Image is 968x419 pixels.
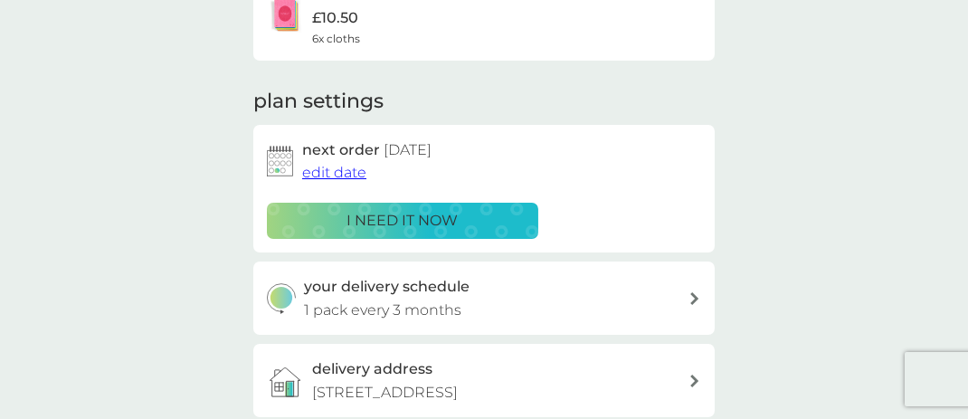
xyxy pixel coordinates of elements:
[312,381,458,405] p: [STREET_ADDRESS]
[312,30,360,47] span: 6x cloths
[253,88,384,116] h2: plan settings
[312,357,432,381] h3: delivery address
[384,141,432,158] span: [DATE]
[302,164,366,181] span: edit date
[267,203,538,239] button: i need it now
[312,6,358,30] p: £10.50
[253,344,715,417] a: delivery address[STREET_ADDRESS]
[302,138,432,162] h2: next order
[305,275,470,299] h3: your delivery schedule
[347,209,459,233] p: i need it now
[302,161,366,185] button: edit date
[253,262,715,335] button: your delivery schedule1 pack every 3 months
[305,299,462,322] p: 1 pack every 3 months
